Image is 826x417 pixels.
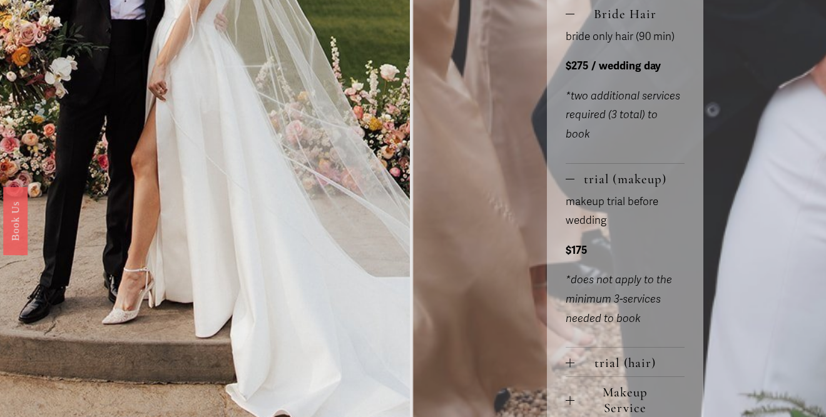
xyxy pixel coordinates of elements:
div: trial (makeup) [566,193,685,348]
p: makeup trial before wedding [566,193,685,231]
p: bride only hair (90 min) [566,28,685,47]
button: trial (hair) [566,348,685,376]
div: Bride Hair [566,28,685,163]
span: trial (hair) [574,355,685,371]
em: *does not apply to the minimum 3-services needed to book [566,273,672,324]
strong: $175 [566,244,588,257]
a: Book Us [3,186,28,254]
button: trial (makeup) [566,164,685,193]
strong: $275 / wedding day [566,59,661,73]
em: *two additional services required (3 total) to book [566,89,680,141]
span: Bride Hair [574,6,685,22]
span: trial (makeup) [574,171,685,187]
span: Makeup Service [574,384,685,416]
